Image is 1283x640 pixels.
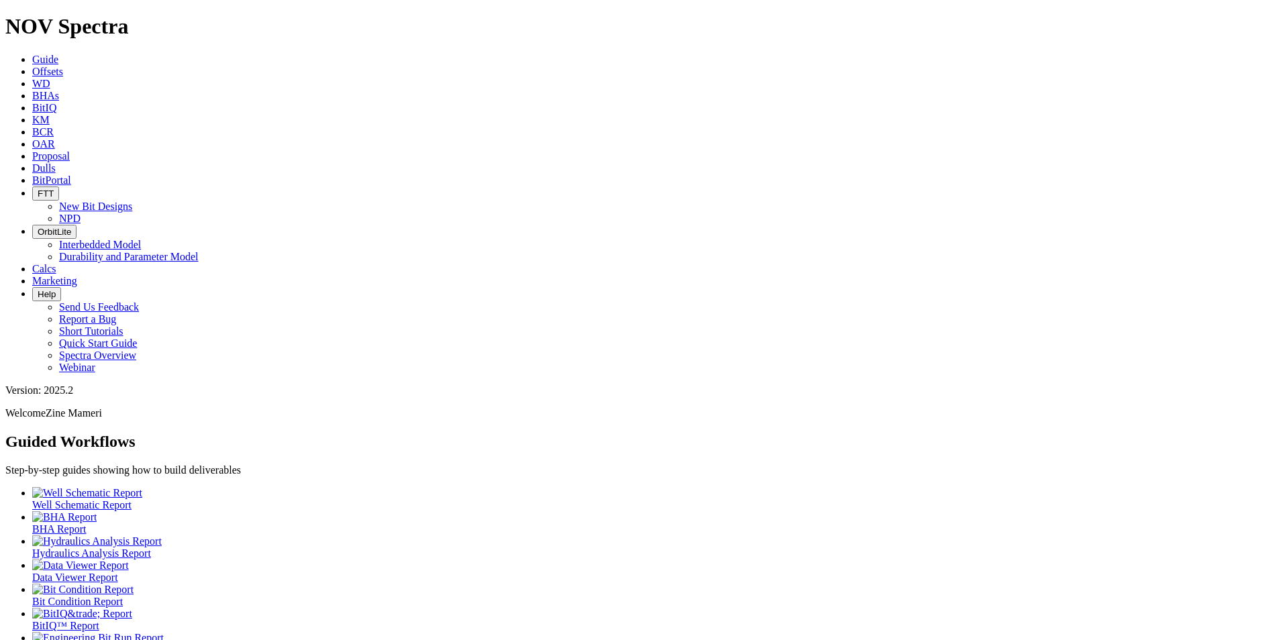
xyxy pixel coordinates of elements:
a: Data Viewer Report Data Viewer Report [32,559,1278,583]
a: Calcs [32,263,56,274]
a: Durability and Parameter Model [59,251,199,262]
a: Send Us Feedback [59,301,139,313]
a: Guide [32,54,58,65]
span: Hydraulics Analysis Report [32,547,151,559]
a: Interbedded Model [59,239,141,250]
a: Dulls [32,162,56,174]
span: BHA Report [32,523,86,535]
a: BitIQ&trade; Report BitIQ™ Report [32,608,1278,631]
button: OrbitLite [32,225,76,239]
a: OAR [32,138,55,150]
a: Well Schematic Report Well Schematic Report [32,487,1278,511]
a: New Bit Designs [59,201,132,212]
span: Well Schematic Report [32,499,132,511]
a: Marketing [32,275,77,286]
a: NPD [59,213,81,224]
img: Bit Condition Report [32,584,134,596]
img: BitIQ&trade; Report [32,608,132,620]
button: Help [32,287,61,301]
img: Well Schematic Report [32,487,142,499]
span: Data Viewer Report [32,572,118,583]
a: Hydraulics Analysis Report Hydraulics Analysis Report [32,535,1278,559]
div: Version: 2025.2 [5,384,1278,396]
a: Bit Condition Report Bit Condition Report [32,584,1278,607]
img: Hydraulics Analysis Report [32,535,162,547]
span: Help [38,289,56,299]
a: Short Tutorials [59,325,123,337]
span: BitIQ™ Report [32,620,99,631]
span: Zine Mameri [46,407,102,419]
span: Bit Condition Report [32,596,123,607]
span: FTT [38,189,54,199]
a: Proposal [32,150,70,162]
span: OrbitLite [38,227,71,237]
a: BHAs [32,90,59,101]
p: Step-by-step guides showing how to build deliverables [5,464,1278,476]
a: Offsets [32,66,63,77]
img: Data Viewer Report [32,559,129,572]
a: KM [32,114,50,125]
h1: NOV Spectra [5,14,1278,39]
h2: Guided Workflows [5,433,1278,451]
button: FTT [32,186,59,201]
a: Quick Start Guide [59,337,137,349]
a: Report a Bug [59,313,116,325]
a: BHA Report BHA Report [32,511,1278,535]
img: BHA Report [32,511,97,523]
a: BitPortal [32,174,71,186]
a: BitIQ [32,102,56,113]
a: Spectra Overview [59,350,136,361]
p: Welcome [5,407,1278,419]
a: WD [32,78,50,89]
a: Webinar [59,362,95,373]
a: BCR [32,126,54,138]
